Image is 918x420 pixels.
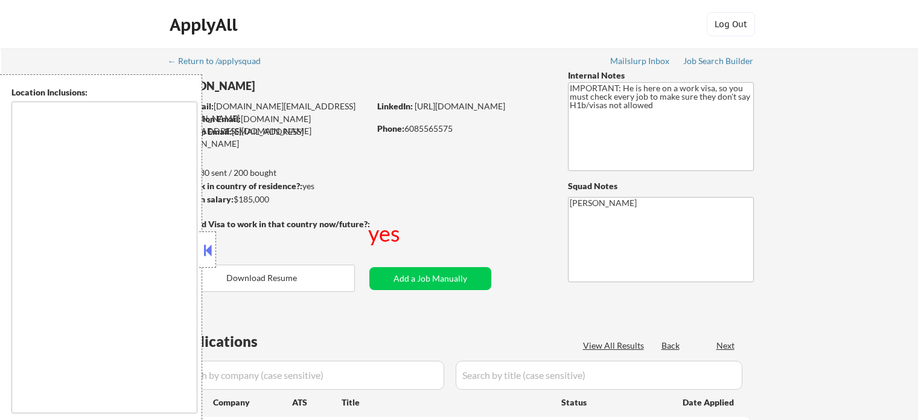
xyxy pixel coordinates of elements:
div: Company [213,396,292,409]
button: Download Resume [169,265,355,292]
a: ← Return to /applysquad [168,56,272,68]
strong: LinkedIn: [377,101,413,111]
input: Search by company (case sensitive) [173,361,444,390]
strong: Can work in country of residence?: [168,181,302,191]
div: Applications [173,334,292,349]
div: $185,000 [168,193,369,205]
div: 6085565575 [377,123,548,135]
div: Squad Notes [568,180,754,192]
div: Location Inclusions: [11,86,197,99]
div: ← Return to /applysquad [168,57,272,65]
div: Back [661,340,681,352]
a: [URL][DOMAIN_NAME] [415,101,505,111]
div: Mailslurp Inbox [610,57,671,65]
div: yes [368,218,403,248]
div: yes [168,180,366,192]
a: Mailslurp Inbox [610,56,671,68]
button: Log Out [707,12,755,36]
strong: Phone: [377,123,404,134]
strong: Will need Visa to work in that country now/future?: [169,219,370,229]
div: View All Results [583,340,648,352]
div: 30 sent / 200 bought [168,167,369,179]
button: Add a Job Manually [369,267,491,290]
div: Next [716,340,736,352]
div: Job Search Builder [683,57,754,65]
div: [DOMAIN_NAME][EMAIL_ADDRESS][DOMAIN_NAME] [170,100,369,124]
div: Date Applied [683,396,736,409]
div: [DOMAIN_NAME][EMAIL_ADDRESS][DOMAIN_NAME] [170,113,369,137]
div: Internal Notes [568,69,754,82]
div: Status [561,391,665,413]
div: Title [342,396,550,409]
div: ApplyAll [170,15,241,35]
div: ATS [292,396,342,409]
div: [EMAIL_ADDRESS][DOMAIN_NAME] [169,126,369,149]
div: [PERSON_NAME] [169,79,417,94]
input: Search by title (case sensitive) [456,361,742,390]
